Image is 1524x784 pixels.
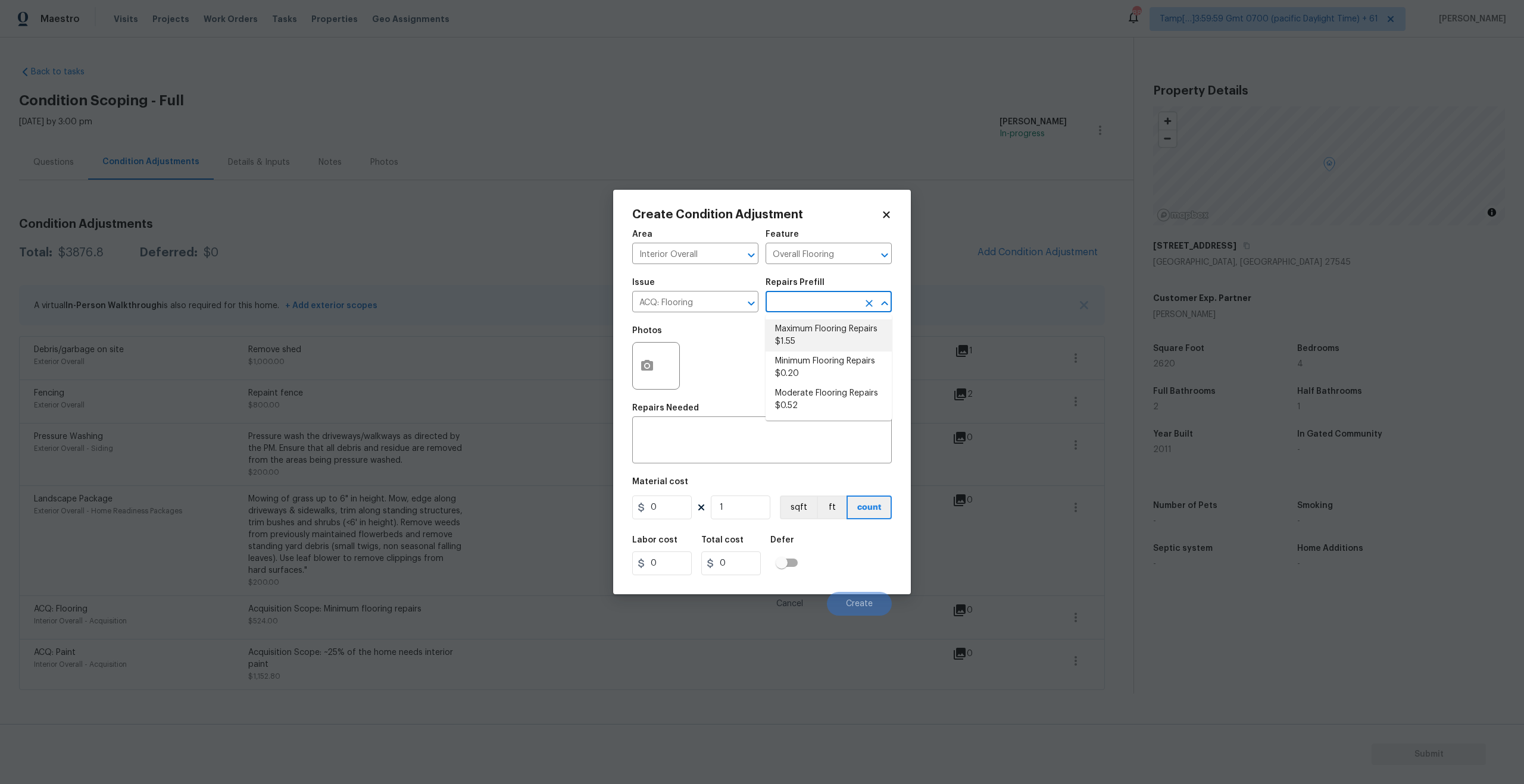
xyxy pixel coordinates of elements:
h5: Area [632,230,652,239]
h5: Photos [632,327,662,335]
h2: Create Condition Adjustment [632,209,881,221]
h5: Feature [766,230,799,239]
li: Minimum Flooring Repairs $0.20 [766,352,892,384]
button: ft [817,496,847,519]
h5: Defer [770,536,794,544]
h5: Labor cost [632,536,677,544]
button: Open [743,295,760,312]
h5: Total cost [701,536,744,544]
h5: Repairs Needed [632,404,699,412]
button: sqft [780,496,817,519]
span: Cancel [776,600,803,609]
button: Clear [861,295,877,312]
button: Cancel [757,592,822,616]
h5: Material cost [632,478,688,486]
button: Close [876,295,893,312]
li: Maximum Flooring Repairs $1.55 [766,319,892,352]
h5: Issue [632,278,655,287]
li: Moderate Flooring Repairs $0.52 [766,384,892,416]
button: Open [743,247,760,264]
button: Create [827,592,892,616]
span: Create [846,600,873,609]
h5: Repairs Prefill [766,278,825,287]
button: Open [876,247,893,264]
button: count [847,496,892,519]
